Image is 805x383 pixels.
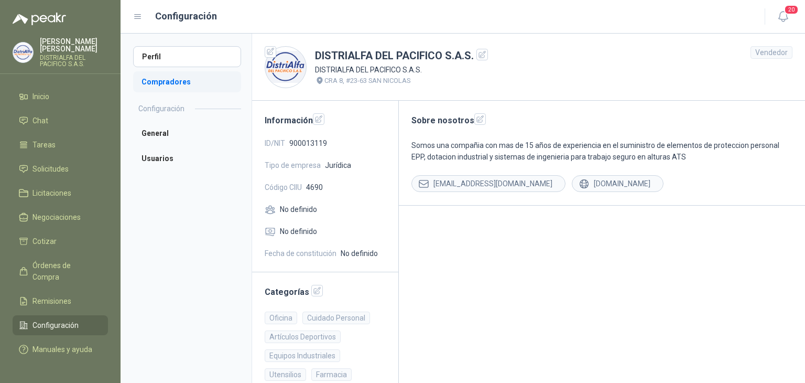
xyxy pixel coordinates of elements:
[32,260,98,283] span: Órdenes de Compra
[13,42,33,62] img: Company Logo
[265,182,302,193] span: Código CIIU
[133,148,241,169] a: Usuarios
[32,115,48,126] span: Chat
[32,139,56,151] span: Tareas
[13,231,108,251] a: Cotizar
[133,46,241,67] a: Perfil
[280,204,317,215] span: No definido
[306,182,323,193] span: 4690
[265,312,297,324] div: Oficina
[32,187,71,199] span: Licitaciones
[32,163,69,175] span: Solicitudes
[13,159,108,179] a: Solicitudes
[315,64,488,76] p: DISTRIALFA DEL PACIFICO S.A.S.
[324,76,410,86] p: CRA 8, #23-63 SAN NICOLAS
[265,137,285,149] span: ID/NIT
[32,91,49,102] span: Inicio
[784,5,799,15] span: 20
[32,344,92,355] span: Manuales y ayuda
[32,295,71,307] span: Remisiones
[311,368,352,381] div: Farmacia
[133,123,241,144] a: General
[265,368,306,381] div: Utensilios
[265,47,306,88] img: Company Logo
[32,320,79,331] span: Configuración
[13,315,108,335] a: Configuración
[13,256,108,287] a: Órdenes de Compra
[265,248,336,259] span: Fecha de constitución
[411,113,792,127] h2: Sobre nosotros
[325,159,351,171] span: Jurídica
[13,339,108,359] a: Manuales y ayuda
[289,137,327,149] span: 900013119
[32,236,57,247] span: Cotizar
[280,226,317,237] span: No definido
[13,87,108,107] a: Inicio
[32,211,81,223] span: Negociaciones
[750,46,792,59] div: Vendedor
[138,103,184,114] h2: Configuración
[302,312,370,324] div: Cuidado Personal
[133,71,241,92] a: Compradores
[40,38,108,52] p: [PERSON_NAME] [PERSON_NAME]
[13,183,108,203] a: Licitaciones
[265,349,340,362] div: Equipos Industriales
[265,159,321,171] span: Tipo de empresa
[13,207,108,227] a: Negociaciones
[572,175,663,192] div: [DOMAIN_NAME]
[411,140,792,163] p: Somos una compañia con mas de 15 años de experiencia en el suministro de elementos de proteccion ...
[411,175,565,192] div: [EMAIL_ADDRESS][DOMAIN_NAME]
[265,285,386,299] h2: Categorías
[13,135,108,155] a: Tareas
[315,48,488,64] h1: DISTRIALFA DEL PACIFICO S.A.S.
[40,55,108,67] p: DISTRIALFA DEL PACIFICO S.A.S.
[341,248,378,259] span: No definido
[774,7,792,26] button: 20
[13,111,108,131] a: Chat
[265,331,341,343] div: Artículos Deportivos
[265,113,386,127] h2: Información
[13,291,108,311] a: Remisiones
[155,9,217,24] h1: Configuración
[13,13,66,25] img: Logo peakr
